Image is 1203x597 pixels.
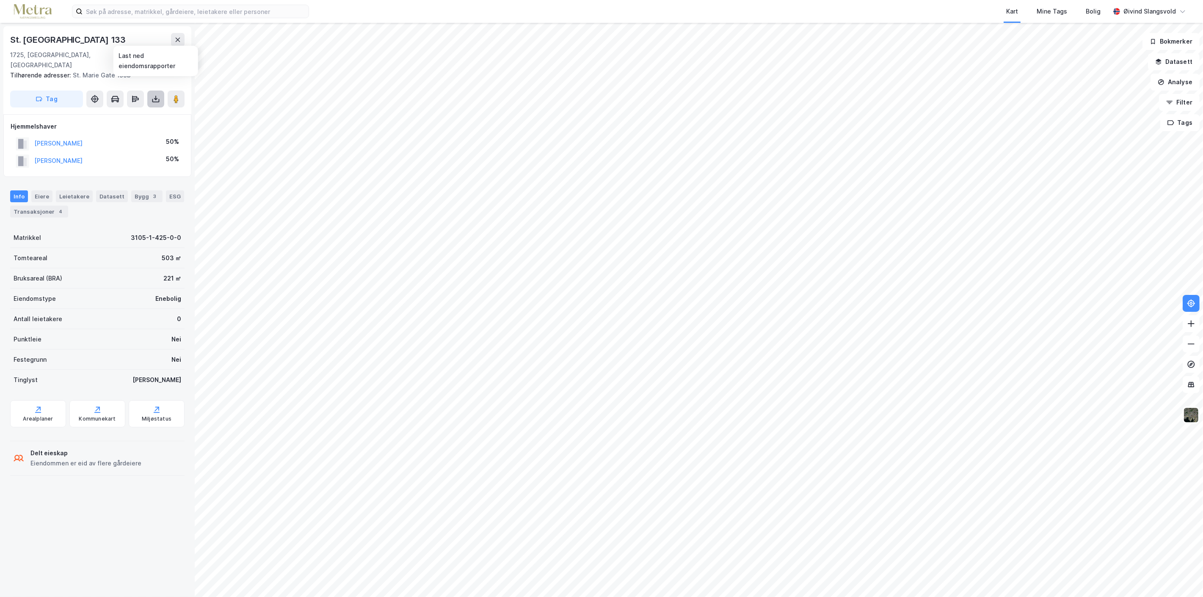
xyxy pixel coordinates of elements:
button: Analyse [1151,74,1200,91]
div: 3105-1-425-0-0 [131,233,181,243]
div: Arealplaner [23,415,53,422]
div: St. Marie Gate 133b [10,70,178,80]
button: Bokmerker [1142,33,1200,50]
div: [PERSON_NAME] [132,375,181,385]
div: Bolig [1086,6,1101,17]
div: Datasett [96,190,128,202]
div: St. [GEOGRAPHIC_DATA] 133 [10,33,127,47]
div: Miljøstatus [142,415,171,422]
button: Tags [1160,114,1200,131]
div: Bygg [131,190,163,202]
div: 4 [56,207,65,216]
div: ESG [166,190,184,202]
div: 3 [151,192,159,201]
img: metra-logo.256734c3b2bbffee19d4.png [14,4,52,19]
div: Info [10,190,28,202]
div: Eiere [31,190,52,202]
div: 50% [166,154,179,164]
div: Antall leietakere [14,314,62,324]
div: 50% [166,137,179,147]
div: Punktleie [14,334,41,344]
div: 503 ㎡ [162,253,181,263]
iframe: Chat Widget [1161,556,1203,597]
div: Tomteareal [14,253,47,263]
button: Tag [10,91,83,107]
div: Sarpsborg, 1/425 [139,50,185,70]
div: Eiendommen er eid av flere gårdeiere [30,458,141,468]
div: Enebolig [155,294,181,304]
div: Øivind Slangsvold [1123,6,1176,17]
span: Tilhørende adresser: [10,72,73,79]
div: Nei [171,355,181,365]
input: Søk på adresse, matrikkel, gårdeiere, leietakere eller personer [83,5,309,18]
div: Tinglyst [14,375,38,385]
div: Matrikkel [14,233,41,243]
div: Mine Tags [1037,6,1067,17]
div: Transaksjoner [10,206,68,217]
div: Nei [171,334,181,344]
div: Kart [1006,6,1018,17]
div: Festegrunn [14,355,47,365]
div: Hjemmelshaver [11,121,184,132]
div: 1725, [GEOGRAPHIC_DATA], [GEOGRAPHIC_DATA] [10,50,139,70]
img: 9k= [1183,407,1199,423]
div: Kontrollprogram for chat [1161,556,1203,597]
div: Bruksareal (BRA) [14,273,62,283]
div: Eiendomstype [14,294,56,304]
div: Delt eieskap [30,448,141,458]
div: Kommunekart [79,415,116,422]
div: Leietakere [56,190,93,202]
button: Datasett [1148,53,1200,70]
button: Filter [1159,94,1200,111]
div: 0 [177,314,181,324]
div: 221 ㎡ [163,273,181,283]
